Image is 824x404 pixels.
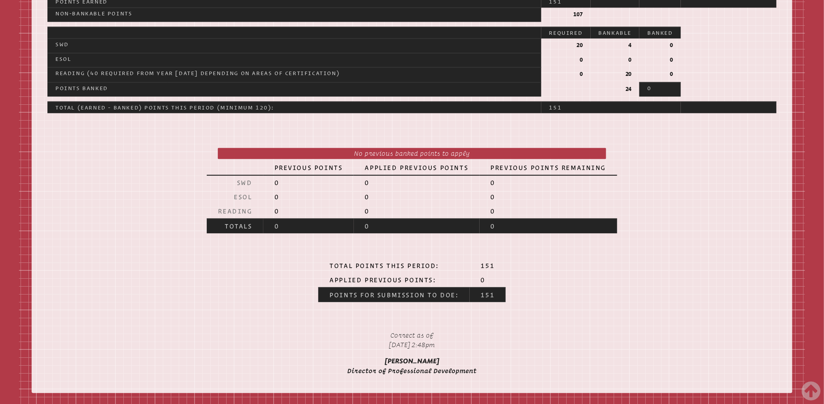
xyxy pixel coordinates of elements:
p: Previous Points [274,164,343,172]
p: 0 [365,179,469,187]
p: 0 [274,207,343,215]
span: Director of Professional Development [348,367,477,374]
p: 0 [491,222,606,230]
p: 0 [647,42,673,49]
p: No previous banked points to apply [218,148,606,159]
p: Total Points this Period: [329,262,458,270]
p: Points Banked [55,84,533,92]
p: 0 [599,56,632,64]
p: 0 [365,193,469,201]
p: 0 [647,84,673,92]
p: 0 [647,70,673,78]
span: [PERSON_NAME] [385,357,439,365]
p: 24 [599,85,632,93]
p: Banked [647,29,673,37]
p: Non-bankable Points [55,9,533,17]
p: Reading [218,207,252,215]
p: SWD [55,40,533,48]
p: 0 [274,179,343,187]
p: Correct as of [282,327,542,353]
p: Bankable [599,29,632,37]
p: 0 [481,276,495,284]
p: 0 [549,70,583,78]
p: 0 [491,179,606,187]
p: ESOL [55,55,533,63]
p: ESOL [218,193,252,201]
p: 0 [549,56,583,64]
p: 0 [365,222,469,230]
p: Reading (40 required from year [DATE] depending on Areas of Certification) [55,69,533,77]
p: 0 [647,56,673,64]
p: Points for Submission to DoE: [329,291,458,299]
p: 151 [549,104,673,111]
p: 0 [491,193,606,201]
p: Applied Previous Points: [329,276,458,284]
p: 107 [549,11,583,19]
p: 4 [599,42,632,49]
p: 0 [365,207,469,215]
p: Required [549,29,583,37]
p: 151 [481,291,495,299]
p: SWD [218,179,252,187]
p: 20 [599,70,632,78]
p: Totals [218,222,252,230]
p: 151 [481,262,495,270]
p: Total (Earned - Banked) Points this Period (minimum 120): [55,104,533,111]
p: 20 [549,42,583,49]
p: 0 [491,207,606,215]
p: Previous Points Remaining [491,164,606,172]
span: [DATE] 2:48pm [389,341,435,349]
p: 0 [274,222,343,230]
p: 0 [274,193,343,201]
p: Applied Previous Points [365,164,469,172]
